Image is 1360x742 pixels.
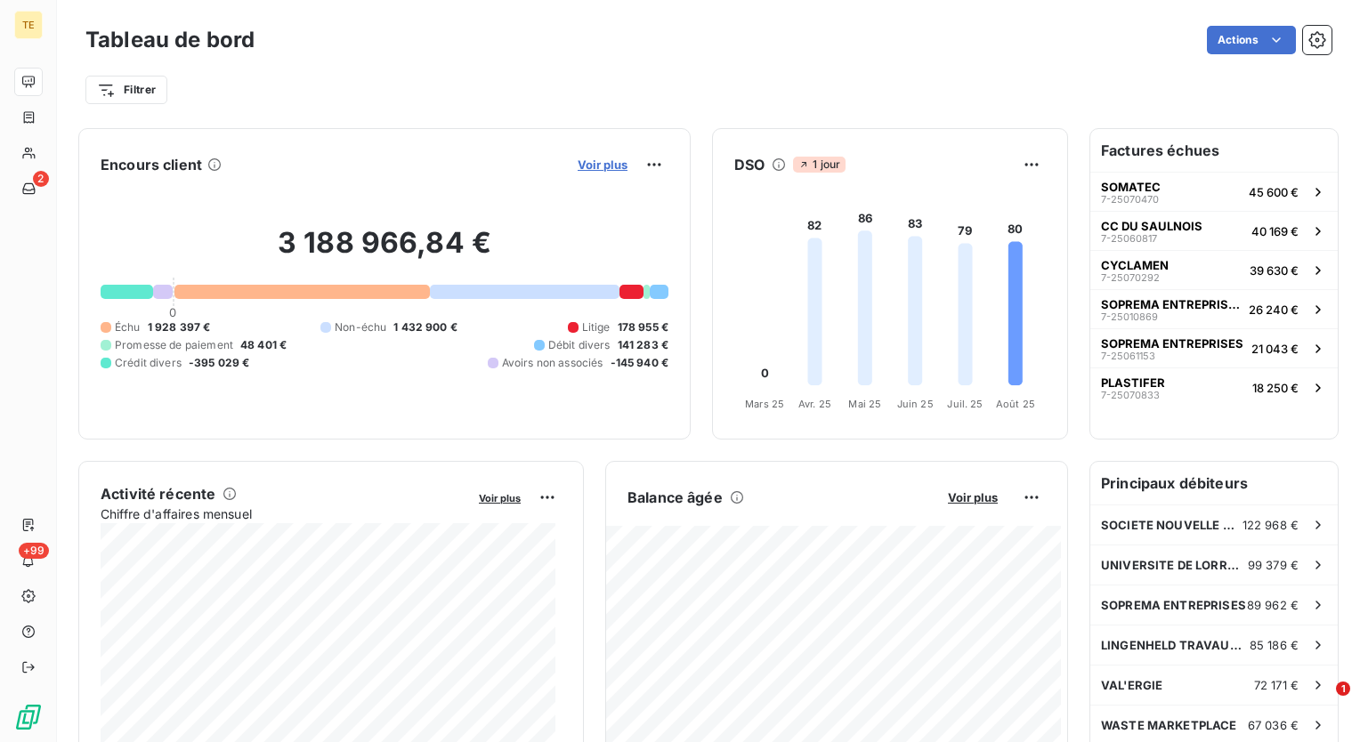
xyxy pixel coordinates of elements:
[1101,390,1160,400] span: 7-25070833
[745,398,784,410] tspan: Mars 25
[1101,351,1155,361] span: 7-25061153
[943,489,1003,505] button: Voir plus
[1101,518,1243,532] span: SOCIETE NOUVELLE BEHEM SNB
[1090,172,1338,211] button: SOMATEC7-2507047045 600 €
[618,337,668,353] span: 141 283 €
[14,174,42,203] a: 2
[996,398,1035,410] tspan: Août 25
[1101,258,1169,272] span: CYCLAMEN
[1101,375,1165,390] span: PLASTIFER
[1090,462,1338,504] h6: Principaux débiteurs
[1299,682,1342,724] iframe: Intercom live chat
[548,337,611,353] span: Débit divers
[1243,518,1299,532] span: 122 968 €
[1101,272,1160,283] span: 7-25070292
[1248,558,1299,572] span: 99 379 €
[169,305,176,319] span: 0
[115,355,182,371] span: Crédit divers
[115,337,233,353] span: Promesse de paiement
[1101,180,1161,194] span: SOMATEC
[897,398,934,410] tspan: Juin 25
[148,319,211,335] span: 1 928 397 €
[1101,233,1157,244] span: 7-25060817
[572,157,633,173] button: Voir plus
[101,154,202,175] h6: Encours client
[240,337,287,353] span: 48 401 €
[1090,250,1338,289] button: CYCLAMEN7-2507029239 630 €
[189,355,250,371] span: -395 029 €
[798,398,831,410] tspan: Avr. 25
[1248,718,1299,732] span: 67 036 €
[618,319,668,335] span: 178 955 €
[1101,598,1246,612] span: SOPREMA ENTREPRISES
[1101,297,1242,311] span: SOPREMA ENTREPRISES
[1090,328,1338,367] button: SOPREMA ENTREPRISES7-2506115321 043 €
[1101,638,1250,652] span: LINGENHELD TRAVAUX SPECIAUX
[502,355,603,371] span: Avoirs non associés
[1249,302,1299,317] span: 26 240 €
[1101,194,1159,205] span: 7-25070470
[1207,26,1296,54] button: Actions
[14,703,43,731] img: Logo LeanPay
[627,487,723,508] h6: Balance âgée
[1251,224,1299,238] span: 40 169 €
[33,171,49,187] span: 2
[1090,129,1338,172] h6: Factures échues
[578,157,627,172] span: Voir plus
[1101,558,1248,572] span: UNIVERSITE DE LORRAINE
[611,355,669,371] span: -145 940 €
[1336,682,1350,696] span: 1
[1247,598,1299,612] span: 89 962 €
[947,398,983,410] tspan: Juil. 25
[85,24,255,56] h3: Tableau de bord
[479,492,521,504] span: Voir plus
[1252,381,1299,395] span: 18 250 €
[1101,219,1202,233] span: CC DU SAULNOIS
[793,157,846,173] span: 1 jour
[101,504,466,523] span: Chiffre d'affaires mensuel
[19,543,49,559] span: +99
[1101,336,1243,351] span: SOPREMA ENTREPRISES
[948,490,998,504] span: Voir plus
[474,489,526,505] button: Voir plus
[1090,367,1338,407] button: PLASTIFER7-2507083318 250 €
[393,319,457,335] span: 1 432 900 €
[734,154,765,175] h6: DSO
[1101,311,1158,322] span: 7-25010869
[335,319,386,335] span: Non-échu
[1250,638,1299,652] span: 85 186 €
[1251,342,1299,356] span: 21 043 €
[101,483,215,504] h6: Activité récente
[1249,185,1299,199] span: 45 600 €
[1101,718,1237,732] span: WASTE MARKETPLACE
[1254,678,1299,692] span: 72 171 €
[1101,678,1162,692] span: VAL'ERGIE
[115,319,141,335] span: Échu
[1250,263,1299,278] span: 39 630 €
[101,225,668,278] h2: 3 188 966,84 €
[582,319,611,335] span: Litige
[85,76,167,104] button: Filtrer
[14,11,43,39] div: TE
[1090,289,1338,328] button: SOPREMA ENTREPRISES7-2501086926 240 €
[848,398,881,410] tspan: Mai 25
[1090,211,1338,250] button: CC DU SAULNOIS7-2506081740 169 €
